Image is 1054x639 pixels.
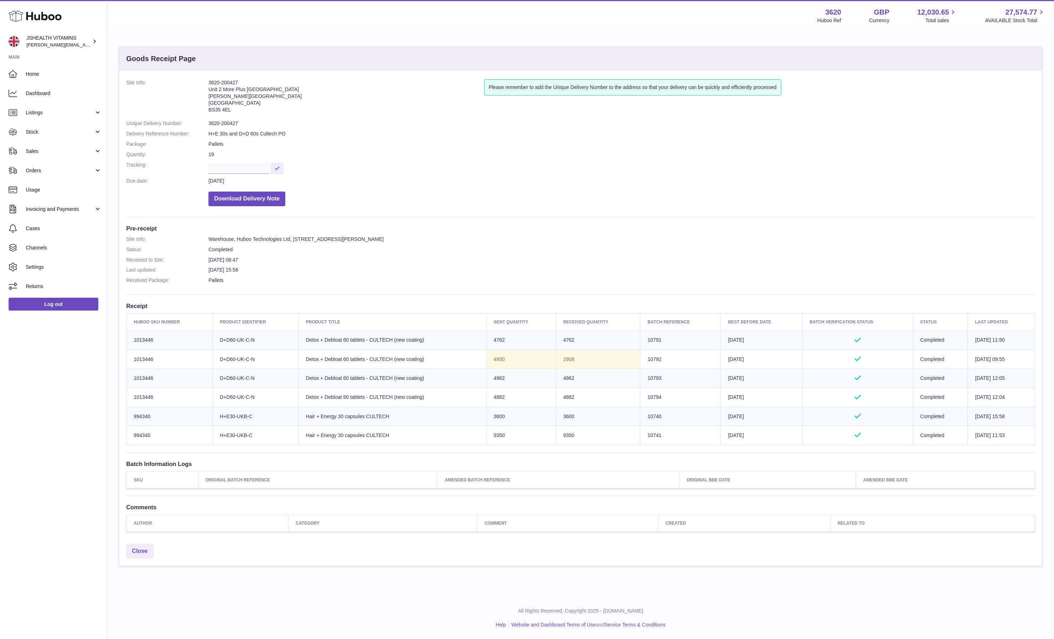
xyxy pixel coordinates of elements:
[126,460,1035,468] h3: Batch Information Logs
[658,515,831,532] th: Created
[802,314,913,331] th: Batch Verification Status
[913,388,968,407] td: Completed
[1005,8,1037,17] span: 27,574.77
[26,283,102,290] span: Returns
[985,8,1045,24] a: 27,574.77 AVAILABLE Stock Total
[127,350,213,368] td: 1013446
[556,388,640,407] td: 4882
[127,388,213,407] td: 1013446
[26,42,143,48] span: [PERSON_NAME][EMAIL_ADDRESS][DOMAIN_NAME]
[208,120,1035,127] dd: 3620-200427
[968,388,1035,407] td: [DATE] 12:04
[825,8,841,17] strong: 3620
[640,314,721,331] th: Batch Reference
[126,277,208,284] dt: Received Package:
[126,120,208,127] dt: Unique Delivery Number:
[212,369,299,388] td: D+D60-UK-C-N
[26,109,94,116] span: Listings
[208,151,1035,158] dd: 19
[127,314,213,331] th: Huboo SKU Number
[830,515,1035,532] th: Related to
[640,331,721,350] td: 10791
[126,224,1035,232] h3: Pre-receipt
[968,426,1035,445] td: [DATE] 11:53
[208,277,1035,284] dd: Pallets
[640,407,721,426] td: 10740
[486,331,556,350] td: 4762
[127,515,289,532] th: Author
[299,388,486,407] td: Detox + Debloat 60 tablets - CULTECH (new coating)
[640,426,721,445] td: 10741
[968,350,1035,368] td: [DATE] 09:55
[299,350,486,368] td: Detox + Debloat 60 tablets - CULTECH (new coating)
[26,35,91,48] div: JSHEALTH VITAMINS
[126,302,1035,310] h3: Receipt
[985,17,1045,24] span: AVAILABLE Stock Total
[126,151,208,158] dt: Quantity:
[913,350,968,368] td: Completed
[126,503,1035,511] h3: Comments
[556,369,640,388] td: 4962
[26,225,102,232] span: Cases
[212,331,299,350] td: D+D60-UK-C-N
[477,515,658,532] th: Comment
[126,236,208,243] dt: Site Info:
[26,244,102,251] span: Channels
[126,178,208,184] dt: Due date:
[913,331,968,350] td: Completed
[721,350,802,368] td: [DATE]
[874,8,889,17] strong: GBP
[721,369,802,388] td: [DATE]
[721,426,802,445] td: [DATE]
[212,388,299,407] td: D+D60-UK-C-N
[212,350,299,368] td: D+D60-UK-C-N
[212,314,299,331] th: Product Identifier
[26,167,94,174] span: Orders
[126,79,208,117] dt: Site Info:
[484,79,781,95] div: Please remember to add the Unique Delivery Number to the address so that your delivery can be qui...
[26,129,94,135] span: Stock
[208,236,1035,243] dd: Warehouse, Huboo Technologies Ltd, [STREET_ADDRESS][PERSON_NAME]
[208,79,484,117] address: 3620-200427 Unit 2 More Plus [GEOGRAPHIC_DATA] [PERSON_NAME][GEOGRAPHIC_DATA] [GEOGRAPHIC_DATA] B...
[640,369,721,388] td: 10793
[126,257,208,263] dt: Received to Site:
[913,407,968,426] td: Completed
[556,350,640,368] td: 2908
[913,426,968,445] td: Completed
[721,331,802,350] td: [DATE]
[556,331,640,350] td: 4762
[604,622,666,628] a: Service Terms & Conditions
[113,608,1048,614] p: All Rights Reserved. Copyright 2025 - [DOMAIN_NAME]
[126,141,208,148] dt: Package:
[917,8,957,24] a: 12,030.65 Total sales
[968,369,1035,388] td: [DATE] 12:05
[212,407,299,426] td: H+E30-UKB-C
[679,471,856,488] th: Original BBE Date
[438,471,679,488] th: Amended Batch Reference
[127,369,213,388] td: 1013446
[9,36,19,47] img: francesca@jshealthvitamins.com
[913,314,968,331] th: Status
[913,369,968,388] td: Completed
[869,17,890,24] div: Currency
[486,388,556,407] td: 4882
[26,71,102,78] span: Home
[968,331,1035,350] td: [DATE] 11:50
[126,246,208,253] dt: Status:
[126,267,208,273] dt: Last updated:
[486,314,556,331] th: Sent Quantity
[126,130,208,137] dt: Delivery Reference Number:
[289,515,477,532] th: Category
[721,314,802,331] th: Best Before Date
[486,350,556,368] td: 4930
[856,471,1035,488] th: Amended BBE Date
[26,264,102,271] span: Settings
[208,178,1035,184] dd: [DATE]
[198,471,437,488] th: Original Batch Reference
[127,407,213,426] td: 994340
[126,54,196,64] h3: Goods Receipt Page
[208,130,1035,137] dd: H+E 30s and D+D 60s Cultech PO
[556,426,640,445] td: 9350
[26,187,102,193] span: Usage
[127,471,198,488] th: SKU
